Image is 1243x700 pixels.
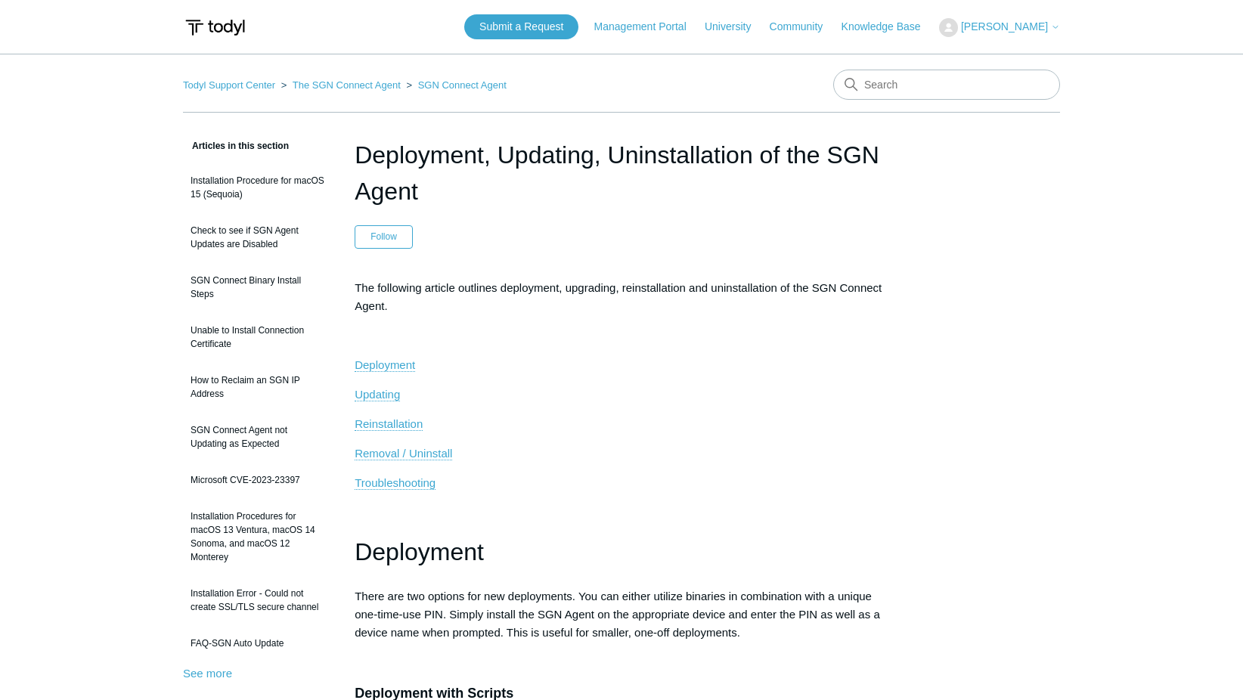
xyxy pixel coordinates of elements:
[183,316,332,358] a: Unable to Install Connection Certificate
[183,141,289,151] span: Articles in this section
[355,417,423,430] span: Reinstallation
[183,629,332,658] a: FAQ-SGN Auto Update
[183,79,275,91] a: Todyl Support Center
[183,216,332,259] a: Check to see if SGN Agent Updates are Disabled
[355,417,423,431] a: Reinstallation
[418,79,507,91] a: SGN Connect Agent
[355,281,882,312] span: The following article outlines deployment, upgrading, reinstallation and uninstallation of the SG...
[183,266,332,308] a: SGN Connect Binary Install Steps
[355,476,436,490] a: Troubleshooting
[961,20,1048,33] span: [PERSON_NAME]
[355,225,413,248] button: Follow Article
[355,447,452,460] a: Removal / Uninstall
[355,538,484,565] span: Deployment
[464,14,578,39] a: Submit a Request
[355,358,415,372] a: Deployment
[355,137,888,209] h1: Deployment, Updating, Uninstallation of the SGN Agent
[355,590,880,639] span: There are two options for new deployments. You can either utilize binaries in combination with a ...
[183,416,332,458] a: SGN Connect Agent not Updating as Expected
[183,466,332,494] a: Microsoft CVE-2023-23397
[183,166,332,209] a: Installation Procedure for macOS 15 (Sequoia)
[278,79,404,91] li: The SGN Connect Agent
[183,502,332,571] a: Installation Procedures for macOS 13 Ventura, macOS 14 Sonoma, and macOS 12 Monterey
[833,70,1060,100] input: Search
[355,476,436,489] span: Troubleshooting
[594,19,702,35] a: Management Portal
[183,366,332,408] a: How to Reclaim an SGN IP Address
[355,388,400,401] a: Updating
[183,79,278,91] li: Todyl Support Center
[705,19,766,35] a: University
[842,19,936,35] a: Knowledge Base
[770,19,838,35] a: Community
[355,358,415,371] span: Deployment
[403,79,506,91] li: SGN Connect Agent
[293,79,401,91] a: The SGN Connect Agent
[183,579,332,621] a: Installation Error - Could not create SSL/TLS secure channel
[183,14,247,42] img: Todyl Support Center Help Center home page
[939,18,1060,37] button: [PERSON_NAME]
[183,667,232,680] a: See more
